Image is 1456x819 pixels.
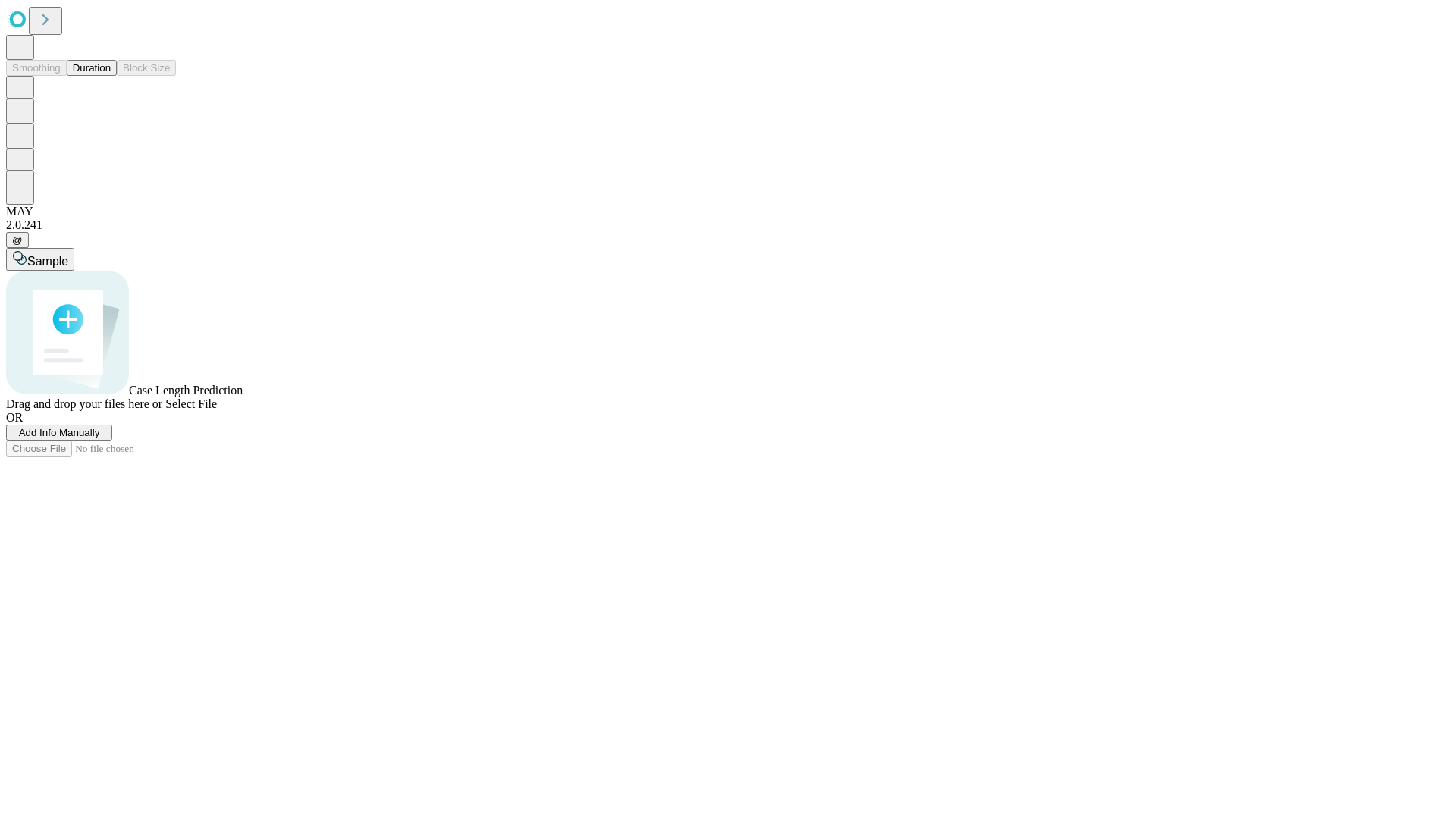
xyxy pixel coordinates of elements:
[6,397,162,410] span: Drag and drop your files here or
[165,397,217,410] span: Select File
[6,205,1450,218] div: MAY
[6,218,1450,232] div: 2.0.241
[6,425,112,441] button: Add Info Manually
[6,248,74,271] button: Sample
[19,427,100,438] span: Add Info Manually
[27,255,68,268] span: Sample
[6,232,29,248] button: @
[117,60,176,76] button: Block Size
[67,60,117,76] button: Duration
[6,411,23,424] span: OR
[12,234,23,246] span: @
[129,384,243,397] span: Case Length Prediction
[6,60,67,76] button: Smoothing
